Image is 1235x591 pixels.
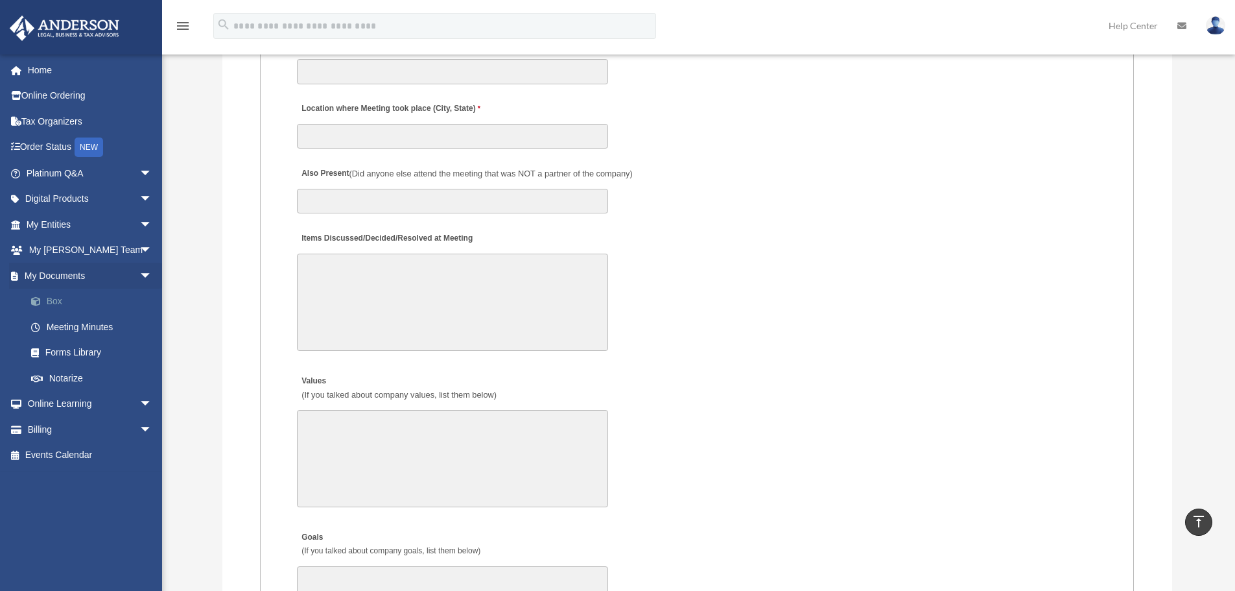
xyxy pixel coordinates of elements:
a: My [PERSON_NAME] Teamarrow_drop_down [9,237,172,263]
a: My Documentsarrow_drop_down [9,263,172,289]
a: Billingarrow_drop_down [9,416,172,442]
a: Events Calendar [9,442,172,468]
i: vertical_align_top [1191,514,1206,529]
span: arrow_drop_down [139,186,165,213]
span: arrow_drop_down [139,160,165,187]
a: Online Learningarrow_drop_down [9,391,172,417]
a: My Entitiesarrow_drop_down [9,211,172,237]
label: Values [297,373,500,404]
a: Digital Productsarrow_drop_down [9,186,172,212]
a: Forms Library [18,340,172,366]
span: arrow_drop_down [139,263,165,289]
span: arrow_drop_down [139,416,165,443]
span: arrow_drop_down [139,391,165,418]
a: menu [175,23,191,34]
span: (Did anyone else attend the meeting that was NOT a partner of the company) [349,169,633,178]
span: arrow_drop_down [139,237,165,264]
label: Also Present [297,165,636,182]
label: Items Discussed/Decided/Resolved at Meeting [297,230,476,247]
a: Online Ordering [9,83,172,109]
div: NEW [75,138,103,157]
a: Order StatusNEW [9,134,172,161]
i: menu [175,18,191,34]
a: Home [9,57,172,83]
a: Platinum Q&Aarrow_drop_down [9,160,172,186]
span: (If you talked about company goals, list them below) [301,546,480,555]
a: Tax Organizers [9,108,172,134]
img: Anderson Advisors Platinum Portal [6,16,123,41]
label: Goals [297,529,484,561]
label: Location where Meeting took place (City, State) [297,101,484,118]
a: Box [18,289,172,315]
a: vertical_align_top [1185,509,1212,536]
img: User Pic [1206,16,1225,35]
span: (If you talked about company values, list them below) [301,390,497,400]
a: Notarize [18,365,172,391]
a: Meeting Minutes [18,314,165,340]
span: arrow_drop_down [139,211,165,238]
i: search [217,18,231,32]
